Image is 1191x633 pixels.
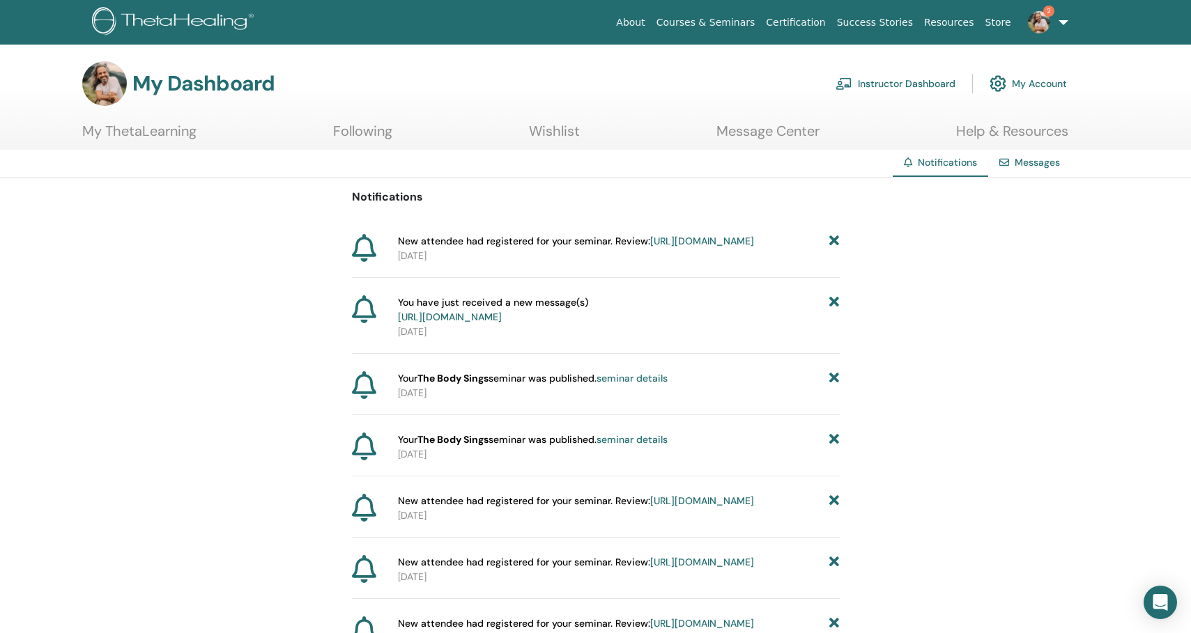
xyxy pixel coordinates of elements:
span: New attendee had registered for your seminar. Review: [398,616,754,631]
a: Success Stories [831,10,919,36]
span: Notifications [918,156,977,169]
a: Message Center [716,123,820,150]
a: [URL][DOMAIN_NAME] [650,494,754,507]
span: New attendee had registered for your seminar. Review: [398,494,754,508]
a: Help & Resources [956,123,1068,150]
a: My ThetaLearning [82,123,197,150]
div: Open Intercom Messenger [1144,586,1177,619]
img: default.jpg [82,61,127,106]
strong: The Body Sings [417,433,489,446]
span: New attendee had registered for your seminar. Review: [398,555,754,570]
p: [DATE] [398,508,840,523]
a: My Account [990,68,1067,99]
a: Instructor Dashboard [836,68,955,99]
strong: The Body Sings [417,372,489,384]
a: Certification [760,10,831,36]
p: [DATE] [398,386,840,400]
a: Store [980,10,1017,36]
a: Courses & Seminars [651,10,761,36]
img: logo.png [92,7,259,38]
a: [URL][DOMAIN_NAME] [650,617,754,630]
span: 2 [1043,6,1054,17]
a: [URL][DOMAIN_NAME] [650,235,754,247]
a: seminar details [597,433,668,446]
a: Following [333,123,392,150]
p: Notifications [352,189,840,205]
h3: My Dashboard [132,71,275,96]
img: chalkboard-teacher.svg [836,77,852,90]
p: [DATE] [398,325,840,339]
a: [URL][DOMAIN_NAME] [650,556,754,568]
a: seminar details [597,372,668,384]
span: New attendee had registered for your seminar. Review: [398,234,754,249]
p: [DATE] [398,249,840,263]
img: cog.svg [990,72,1006,95]
p: [DATE] [398,447,840,462]
a: Resources [919,10,980,36]
p: [DATE] [398,570,840,584]
img: default.jpg [1028,11,1050,33]
a: [URL][DOMAIN_NAME] [398,311,502,323]
span: You have just received a new message(s) [398,295,588,325]
span: Your seminar was published. [398,371,668,386]
a: Messages [1015,156,1060,169]
a: Wishlist [529,123,580,150]
span: Your seminar was published. [398,432,668,447]
a: About [610,10,650,36]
